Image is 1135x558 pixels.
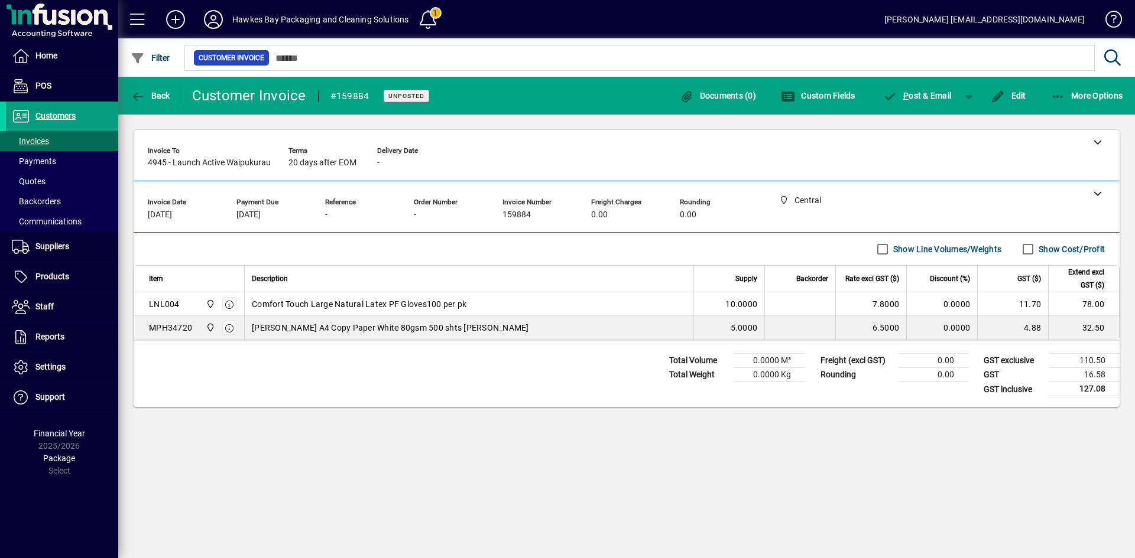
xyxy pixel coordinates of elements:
span: - [414,210,416,220]
span: Extend excl GST ($) [1056,266,1104,292]
a: Home [6,41,118,71]
td: GST exclusive [978,354,1049,368]
span: 20 days after EOM [288,158,356,168]
span: GST ($) [1017,272,1041,285]
span: Backorder [796,272,828,285]
span: - [325,210,327,220]
span: Central [203,321,216,334]
span: Package [43,453,75,463]
td: Freight (excl GST) [815,354,897,368]
span: Payments [12,156,56,166]
td: GST [978,368,1049,382]
span: Reports [35,332,64,341]
a: Quotes [6,171,118,191]
span: Staff [35,302,54,311]
span: Settings [35,362,66,371]
div: 7.8000 [843,298,899,310]
td: 0.0000 Kg [734,368,805,382]
span: [DATE] [236,210,261,220]
span: Comfort Touch Large Natural Latex PF Gloves100 per pk [252,298,466,310]
td: 0.0000 M³ [734,354,805,368]
td: Total Volume [663,354,734,368]
span: [PERSON_NAME] A4 Copy Paper White 80gsm 500 shts [PERSON_NAME] [252,322,529,334]
span: Products [35,272,69,281]
a: Reports [6,322,118,352]
div: Customer Invoice [192,86,306,105]
span: 4945 - Launch Active Waipukurau [148,158,271,168]
span: 0.00 [680,210,696,220]
span: P [903,91,909,100]
span: Back [131,91,170,100]
span: Customer Invoice [199,52,264,64]
span: More Options [1051,91,1123,100]
td: Total Weight [663,368,734,382]
div: MPH34720 [149,322,192,334]
span: ost & Email [883,91,952,100]
button: Back [128,85,173,106]
span: - [377,158,380,168]
td: Rounding [815,368,897,382]
button: Filter [128,47,173,68]
button: Profile [194,9,232,30]
span: Backorders [12,197,61,206]
span: Central [203,298,216,311]
td: 11.70 [977,292,1048,316]
span: POS [35,81,51,90]
a: Payments [6,151,118,171]
span: 5.0000 [731,322,758,334]
span: Support [35,392,65,402]
button: Custom Fields [778,85,858,106]
td: 32.50 [1048,316,1119,340]
span: Communications [12,217,82,226]
span: 159884 [502,210,531,220]
span: Quotes [12,177,46,186]
td: 0.0000 [906,292,977,316]
span: Rate excl GST ($) [845,272,899,285]
button: Documents (0) [676,85,759,106]
app-page-header-button: Back [118,85,183,106]
div: LNL004 [149,298,180,310]
td: 0.0000 [906,316,977,340]
span: Invoices [12,136,49,146]
a: Staff [6,292,118,322]
td: 16.58 [1049,368,1120,382]
td: 4.88 [977,316,1048,340]
span: Supply [735,272,757,285]
button: Post & Email [877,85,958,106]
span: Customers [35,111,76,120]
a: Knowledge Base [1097,2,1120,41]
td: 0.00 [897,368,968,382]
span: Discount (%) [930,272,970,285]
span: Unposted [388,92,424,100]
span: Filter [131,53,170,63]
button: Add [157,9,194,30]
span: 10.0000 [725,298,757,310]
td: 110.50 [1049,354,1120,368]
a: Products [6,262,118,292]
a: Invoices [6,131,118,151]
div: 6.5000 [843,322,899,334]
span: Home [35,51,57,60]
span: Financial Year [34,429,85,438]
a: POS [6,71,118,101]
a: Communications [6,211,118,231]
div: #159884 [330,87,369,106]
label: Show Line Volumes/Weights [891,243,1001,255]
div: [PERSON_NAME] [EMAIL_ADDRESS][DOMAIN_NAME] [884,10,1085,29]
span: Item [149,272,163,285]
td: 0.00 [897,354,968,368]
span: 0.00 [591,210,608,220]
a: Suppliers [6,232,118,262]
label: Show Cost/Profit [1036,243,1105,255]
a: Settings [6,353,118,382]
a: Backorders [6,191,118,211]
div: Hawkes Bay Packaging and Cleaning Solutions [232,10,409,29]
td: GST inclusive [978,382,1049,397]
a: Support [6,383,118,412]
td: 78.00 [1048,292,1119,316]
span: Edit [991,91,1026,100]
span: Custom Fields [781,91,855,100]
span: [DATE] [148,210,172,220]
button: More Options [1048,85,1126,106]
button: Edit [988,85,1029,106]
